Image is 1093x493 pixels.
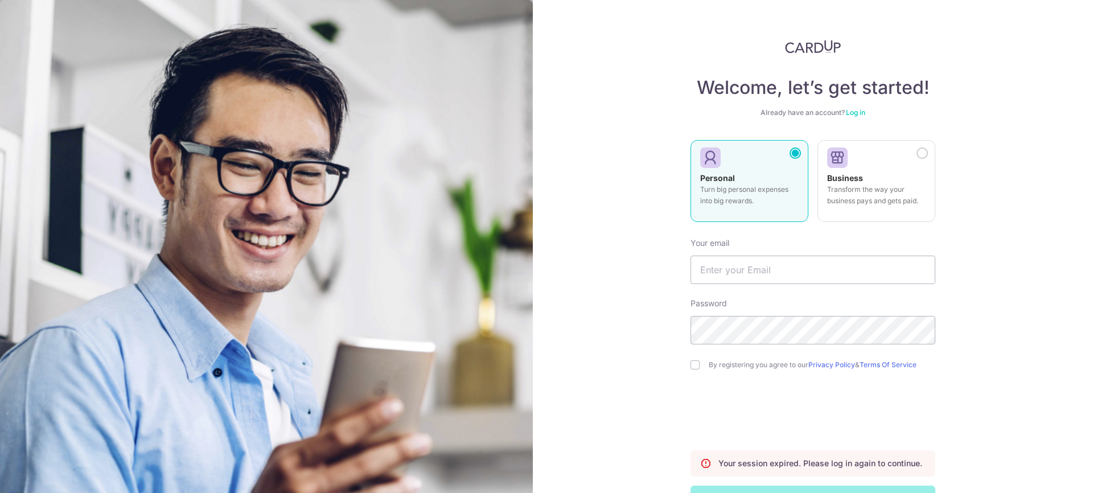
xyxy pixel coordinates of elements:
[718,458,922,469] p: Your session expired. Please log in again to continue.
[691,108,935,117] div: Already have an account?
[709,360,935,369] label: By registering you agree to our &
[700,184,799,207] p: Turn big personal expenses into big rewards.
[827,184,926,207] p: Transform the way your business pays and gets paid.
[785,40,841,54] img: CardUp Logo
[846,108,865,117] a: Log in
[817,140,935,229] a: Business Transform the way your business pays and gets paid.
[700,173,735,183] strong: Personal
[691,237,729,249] label: Your email
[860,360,917,369] a: Terms Of Service
[691,298,727,309] label: Password
[691,76,935,99] h4: Welcome, let’s get started!
[827,173,863,183] strong: Business
[726,392,899,437] iframe: reCAPTCHA
[691,140,808,229] a: Personal Turn big personal expenses into big rewards.
[691,256,935,284] input: Enter your Email
[808,360,855,369] a: Privacy Policy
